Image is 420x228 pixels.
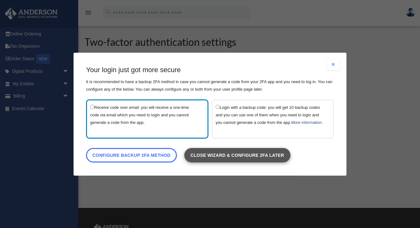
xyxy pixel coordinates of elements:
label: Login with a backup code: you will get 10 backup codes and you can use one of them when you need ... [216,103,324,134]
label: Receive code over email: you will receive a one-time code via email which you need to login and y... [90,103,198,134]
input: Login with a backup code: you will get 10 backup codes and you can use one of them when you need ... [216,104,220,109]
button: Close modal [326,59,340,70]
p: It is recommended to have a backup 2FA method in case you cannot generate a code from your 2FA ap... [86,78,334,93]
input: Receive code over email: you will receive a one-time code via email which you need to login and y... [90,104,94,109]
a: Configure backup 2FA method [86,148,177,162]
a: More information. [291,120,323,125]
h3: Your login just got more secure [86,65,334,75]
a: Close wizard & configure 2FA later [184,148,290,162]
